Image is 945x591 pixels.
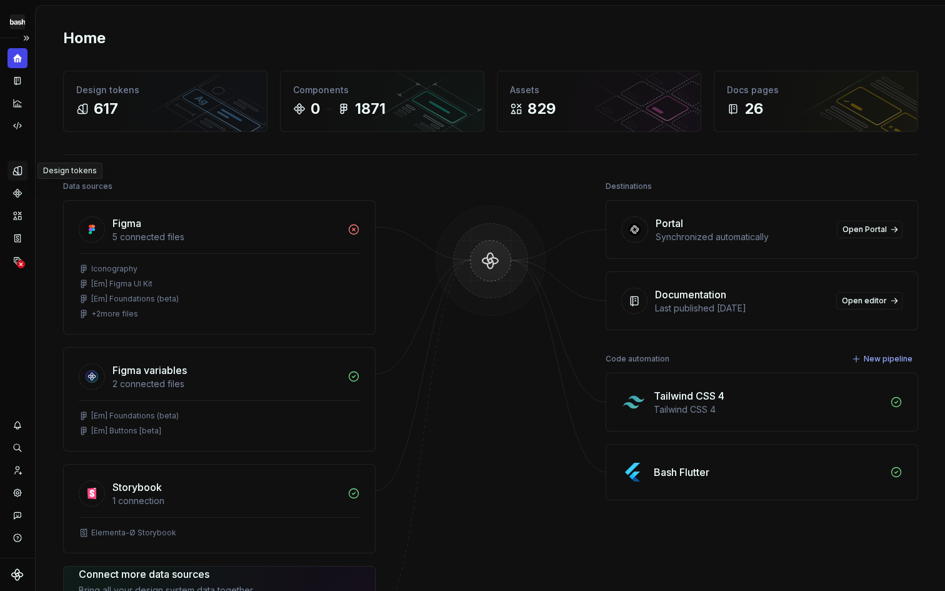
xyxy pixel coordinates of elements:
[7,48,27,68] a: Home
[744,99,763,119] div: 26
[112,480,162,495] div: Storybook
[7,161,27,181] a: Design tokens
[63,71,267,132] a: Design tokens617
[510,84,688,96] div: Assets
[714,71,918,132] a: Docs pages26
[7,415,27,435] button: Notifications
[654,403,882,416] div: Tailwind CSS 4
[7,483,27,503] a: Settings
[91,411,179,421] div: [Em] Foundations (beta)
[91,264,137,274] div: Iconography
[7,71,27,91] a: Documentation
[7,116,27,136] a: Code automation
[17,29,35,47] button: Expand sidebar
[7,206,27,226] a: Assets
[656,231,829,243] div: Synchronized automatically
[112,378,340,390] div: 2 connected files
[63,464,376,553] a: Storybook1 connectionElementa-Ø Storybook
[7,505,27,525] button: Contact support
[91,279,152,289] div: [Em] Figma UI Kit
[848,350,918,368] button: New pipeline
[94,99,118,119] div: 617
[91,309,138,319] div: + 2 more files
[842,296,887,306] span: Open editor
[7,460,27,480] a: Invite team
[727,84,905,96] div: Docs pages
[112,231,340,243] div: 5 connected files
[864,354,912,364] span: New pipeline
[527,99,556,119] div: 829
[79,567,254,582] div: Connect more data sources
[836,292,902,310] a: Open editor
[311,99,320,119] div: 0
[63,28,106,48] h2: Home
[76,84,254,96] div: Design tokens
[63,347,376,452] a: Figma variables2 connected files[Em] Foundations (beta)[Em] Buttons [beta]
[91,426,161,436] div: [Em] Buttons [beta]
[655,302,829,315] div: Last published [DATE]
[606,178,652,195] div: Destinations
[654,465,709,480] div: Bash Flutter
[10,14,25,29] img: f86023f7-de07-4548-b23e-34af6ab67166.png
[7,228,27,248] a: Storybook stories
[91,528,176,538] div: Elementa-Ø Storybook
[112,363,187,378] div: Figma variables
[7,438,27,458] button: Search ⌘K
[355,99,386,119] div: 1871
[7,183,27,203] a: Components
[37,163,102,179] div: Design tokens
[7,93,27,113] a: Analytics
[497,71,701,132] a: Assets829
[842,225,887,235] span: Open Portal
[654,388,724,403] div: Tailwind CSS 4
[112,216,141,231] div: Figma
[606,350,669,368] div: Code automation
[837,221,902,238] a: Open Portal
[91,294,179,304] div: [Em] Foundations (beta)
[656,216,683,231] div: Portal
[655,287,726,302] div: Documentation
[7,251,27,271] a: Data sources
[293,84,471,96] div: Components
[11,568,24,581] svg: Supernova Logo
[112,495,340,507] div: 1 connection
[63,178,112,195] div: Data sources
[63,200,376,335] a: Figma5 connected filesIconography[Em] Figma UI Kit[Em] Foundations (beta)+2more files
[280,71,484,132] a: Components01871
